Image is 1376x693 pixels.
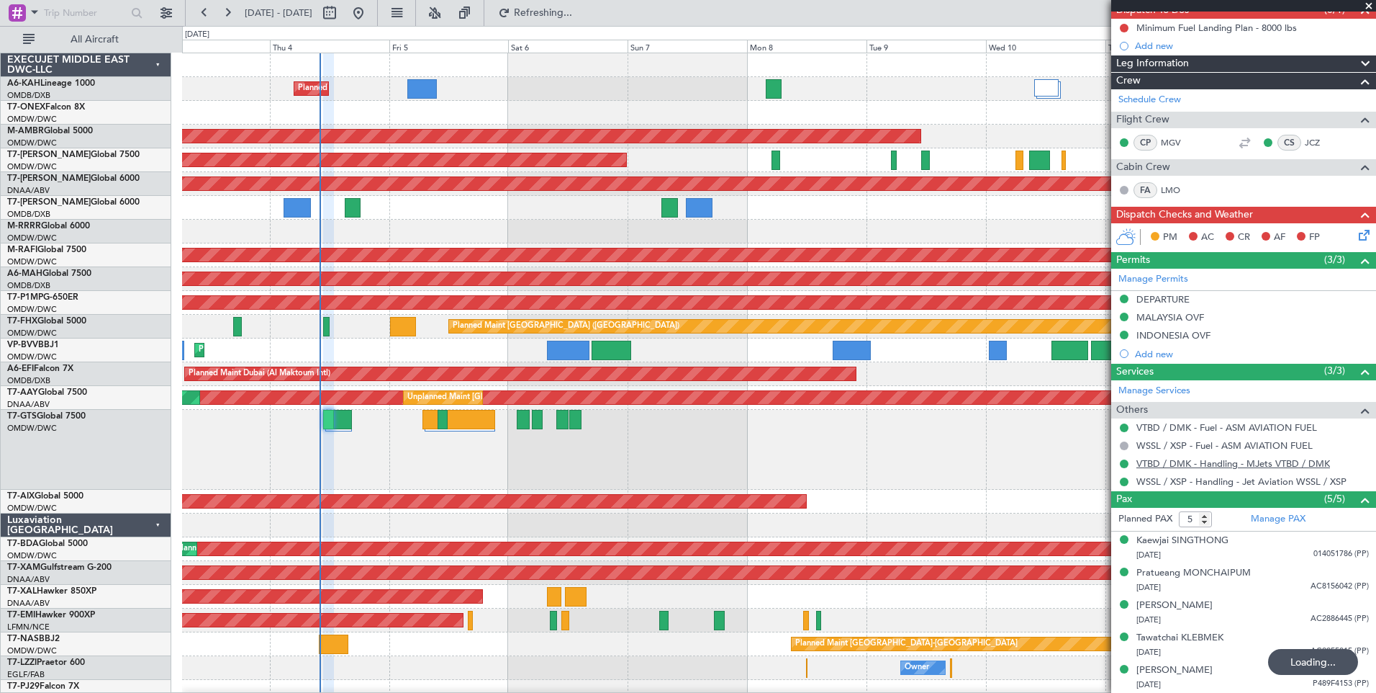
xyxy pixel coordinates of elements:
[1274,231,1285,245] span: AF
[44,2,127,24] input: Trip Number
[1136,582,1161,593] span: [DATE]
[7,280,50,291] a: OMDB/DXB
[1311,613,1369,625] span: AC2886445 (PP)
[7,388,38,397] span: T7-AAY
[7,151,91,159] span: T7-[PERSON_NAME]
[7,658,37,667] span: T7-LZZI
[1118,384,1190,398] a: Manage Services
[1116,159,1170,176] span: Cabin Crew
[905,657,929,679] div: Owner
[389,40,509,53] div: Fri 5
[1313,548,1369,560] span: 014051786 (PP)
[7,658,85,667] a: T7-LZZIPraetor 600
[7,79,95,88] a: A6-KAHLineage 1000
[245,6,312,19] span: [DATE] - [DATE]
[1268,649,1358,675] div: Loading...
[1136,599,1213,613] div: [PERSON_NAME]
[7,598,50,609] a: DNAA/ABV
[1105,40,1225,53] div: Thu 11
[16,28,156,51] button: All Aircraft
[7,622,50,632] a: LFMN/NCE
[866,40,986,53] div: Tue 9
[298,78,440,99] div: Planned Maint Dubai (Al Maktoum Intl)
[185,29,209,41] div: [DATE]
[1136,329,1210,341] div: INDONESIA OVF
[7,341,38,349] span: VP-BVV
[1118,512,1172,527] label: Planned PAX
[7,611,35,620] span: T7-EMI
[1136,647,1161,658] span: [DATE]
[1136,439,1313,452] a: WSSL / XSP - Fuel - ASM AVIATION FUEL
[1116,252,1150,269] span: Permits
[7,587,96,596] a: T7-XALHawker 850XP
[1311,645,1369,658] span: AC2255815 (PP)
[7,198,91,207] span: T7-[PERSON_NAME]
[7,375,50,386] a: OMDB/DXB
[1201,231,1214,245] span: AC
[1324,252,1345,267] span: (3/3)
[7,328,57,339] a: OMDW/DWC
[7,365,73,373] a: A6-EFIFalcon 7X
[7,399,50,410] a: DNAA/ABV
[7,682,79,691] a: T7-PJ29Falcon 7X
[1136,293,1190,305] div: DEPARTURE
[1161,184,1193,197] a: LMO
[7,669,45,680] a: EGLF/FAB
[7,233,57,243] a: OMDW/DWC
[1277,135,1301,151] div: CS
[1136,663,1213,678] div: [PERSON_NAME]
[1324,363,1345,378] span: (3/3)
[1136,679,1161,690] span: [DATE]
[7,90,50,101] a: OMDB/DXB
[1118,93,1181,107] a: Schedule Crew
[1136,566,1251,581] div: Pratueang MONCHAIPUM
[37,35,152,45] span: All Aircraft
[7,365,34,373] span: A6-EFI
[1136,550,1161,560] span: [DATE]
[7,103,85,112] a: T7-ONEXFalcon 8X
[492,1,578,24] button: Refreshing...
[1161,136,1193,149] a: MGV
[1305,136,1337,149] a: JCZ
[1324,491,1345,506] span: (5/5)
[7,587,37,596] span: T7-XAL
[1136,534,1228,548] div: Kaewjai SINGTHONG
[7,174,140,183] a: T7-[PERSON_NAME]Global 6000
[7,185,50,196] a: DNAA/ABV
[270,40,389,53] div: Thu 4
[986,40,1105,53] div: Wed 10
[7,103,45,112] span: T7-ONEX
[1311,581,1369,593] span: AC8156042 (PP)
[7,503,57,514] a: OMDW/DWC
[1135,348,1369,360] div: Add new
[1116,73,1141,89] span: Crew
[7,388,87,397] a: T7-AAYGlobal 7500
[7,412,86,421] a: T7-GTSGlobal 7500
[1313,678,1369,690] span: P489F4153 (PP)
[7,563,40,572] span: T7-XAM
[7,161,57,172] a: OMDW/DWC
[1116,112,1169,128] span: Flight Crew
[7,138,57,148] a: OMDW/DWC
[189,363,330,385] div: Planned Maint Dubai (Al Maktoum Intl)
[7,246,37,254] span: M-RAFI
[1135,40,1369,52] div: Add new
[1163,231,1177,245] span: PM
[7,540,88,548] a: T7-BDAGlobal 5000
[7,611,95,620] a: T7-EMIHawker 900XP
[7,352,57,362] a: OMDW/DWC
[7,256,57,267] a: OMDW/DWC
[7,222,90,231] a: M-RRRRGlobal 6000
[7,682,40,691] span: T7-PJ29
[1136,22,1297,34] div: Minimum Fuel Landing Plan - 8000 lbs
[7,304,57,315] a: OMDW/DWC
[795,633,1018,655] div: Planned Maint [GEOGRAPHIC_DATA]-[GEOGRAPHIC_DATA]
[7,645,57,656] a: OMDW/DWC
[1309,231,1320,245] span: FP
[1118,272,1188,287] a: Manage Permits
[1116,55,1189,72] span: Leg Information
[7,492,83,501] a: T7-AIXGlobal 5000
[508,40,628,53] div: Sat 6
[1136,457,1330,470] a: VTBD / DMK - Handling - MJets VTBD / DMK
[7,423,57,434] a: OMDW/DWC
